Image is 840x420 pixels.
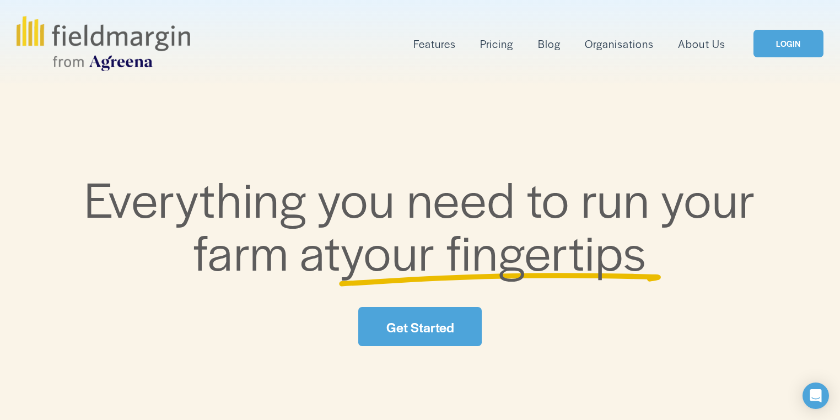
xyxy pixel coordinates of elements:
span: your fingertips [341,216,647,285]
a: folder dropdown [413,35,456,53]
img: fieldmargin.com [17,16,190,71]
span: Everything you need to run your farm at [84,163,767,285]
a: Pricing [480,35,513,53]
a: Get Started [358,307,482,346]
a: About Us [678,35,725,53]
div: Open Intercom Messenger [803,383,829,409]
a: Organisations [585,35,654,53]
a: LOGIN [753,30,823,58]
a: Blog [538,35,561,53]
span: Features [413,36,456,52]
